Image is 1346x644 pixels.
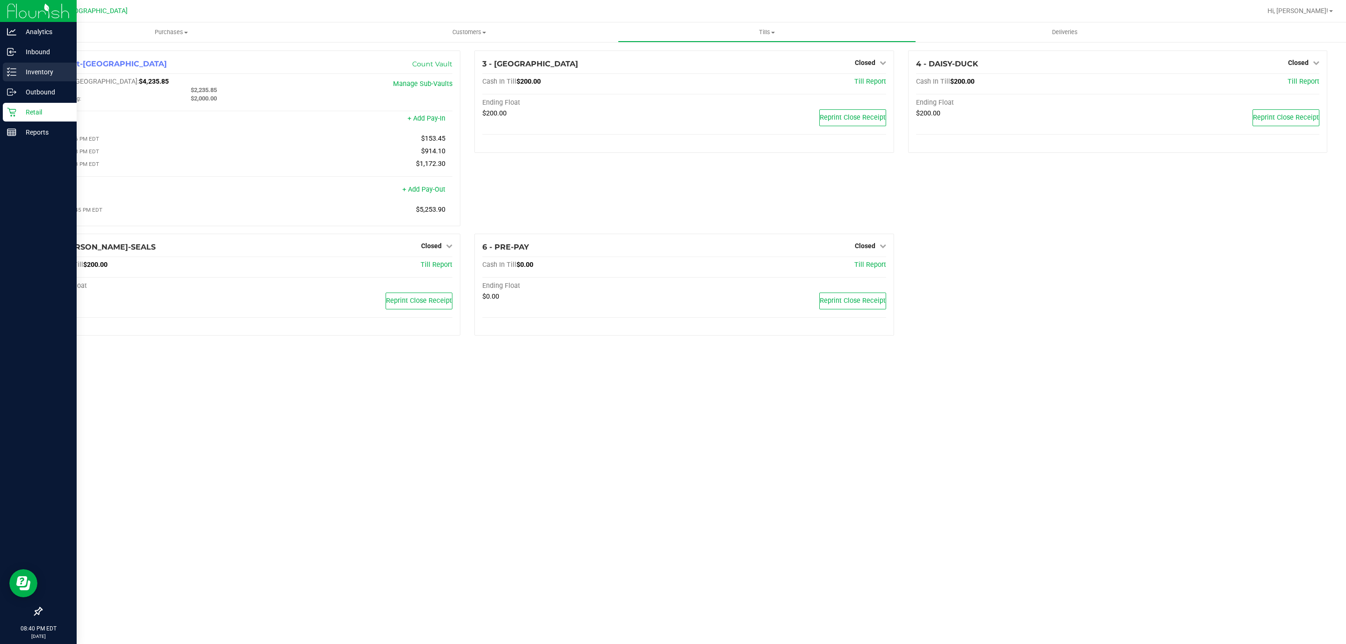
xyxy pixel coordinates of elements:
[482,282,684,290] div: Ending Float
[83,261,107,269] span: $200.00
[421,242,442,250] span: Closed
[64,7,128,15] span: [GEOGRAPHIC_DATA]
[516,261,533,269] span: $0.00
[386,297,452,305] span: Reprint Close Receipt
[393,80,452,88] a: Manage Sub-Vaults
[482,109,507,117] span: $200.00
[820,297,886,305] span: Reprint Close Receipt
[320,22,618,42] a: Customers
[16,46,72,57] p: Inbound
[7,27,16,36] inline-svg: Analytics
[516,78,541,86] span: $200.00
[916,109,940,117] span: $200.00
[482,59,578,68] span: 3 - [GEOGRAPHIC_DATA]
[916,59,978,68] span: 4 - DAISY-DUCK
[7,47,16,57] inline-svg: Inbound
[482,78,516,86] span: Cash In Till
[1253,109,1319,126] button: Reprint Close Receipt
[421,261,452,269] a: Till Report
[7,87,16,97] inline-svg: Outbound
[618,22,916,42] a: Tills
[386,293,452,309] button: Reprint Close Receipt
[139,78,169,86] span: $4,235.85
[22,28,320,36] span: Purchases
[819,293,886,309] button: Reprint Close Receipt
[191,86,217,93] span: $2,235.85
[49,282,251,290] div: Ending Float
[916,22,1214,42] a: Deliveries
[1253,114,1319,122] span: Reprint Close Receipt
[855,59,875,66] span: Closed
[1039,28,1090,36] span: Deliveries
[819,109,886,126] button: Reprint Close Receipt
[16,86,72,98] p: Outbound
[321,28,617,36] span: Customers
[482,243,529,251] span: 6 - PRE-PAY
[16,127,72,138] p: Reports
[416,160,445,168] span: $1,172.30
[482,261,516,269] span: Cash In Till
[49,243,156,251] span: 5 - [PERSON_NAME]-SEALS
[4,633,72,640] p: [DATE]
[916,78,950,86] span: Cash In Till
[191,95,217,102] span: $2,000.00
[402,186,445,193] a: + Add Pay-Out
[412,60,452,68] a: Count Vault
[1288,59,1309,66] span: Closed
[16,66,72,78] p: Inventory
[482,293,499,301] span: $0.00
[408,114,445,122] a: + Add Pay-In
[16,26,72,37] p: Analytics
[16,107,72,118] p: Retail
[49,115,251,124] div: Pay-Ins
[4,624,72,633] p: 08:40 PM EDT
[916,99,1118,107] div: Ending Float
[820,114,886,122] span: Reprint Close Receipt
[416,206,445,214] span: $5,253.90
[1288,78,1319,86] a: Till Report
[421,135,445,143] span: $153.45
[950,78,974,86] span: $200.00
[618,28,915,36] span: Tills
[1267,7,1328,14] span: Hi, [PERSON_NAME]!
[421,147,445,155] span: $914.10
[854,261,886,269] a: Till Report
[22,22,320,42] a: Purchases
[482,99,684,107] div: Ending Float
[49,186,251,195] div: Pay-Outs
[49,59,167,68] span: 1 - Vault-[GEOGRAPHIC_DATA]
[855,242,875,250] span: Closed
[7,107,16,117] inline-svg: Retail
[7,67,16,77] inline-svg: Inventory
[9,569,37,597] iframe: Resource center
[7,128,16,137] inline-svg: Reports
[854,78,886,86] a: Till Report
[49,78,139,86] span: Cash In [GEOGRAPHIC_DATA]:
